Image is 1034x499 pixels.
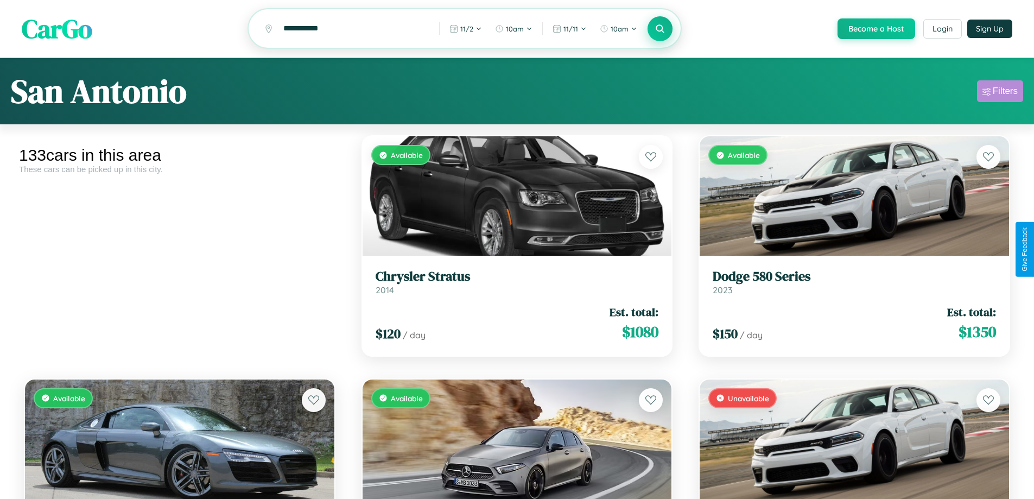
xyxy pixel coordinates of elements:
[460,24,473,33] span: 11 / 2
[22,11,92,47] span: CarGo
[376,285,394,295] span: 2014
[728,150,760,160] span: Available
[1021,228,1029,271] div: Give Feedback
[959,321,996,343] span: $ 1350
[838,18,915,39] button: Become a Host
[713,269,996,285] h3: Dodge 580 Series
[977,80,1023,102] button: Filters
[740,330,763,340] span: / day
[923,19,962,39] button: Login
[506,24,524,33] span: 10am
[728,394,769,403] span: Unavailable
[713,269,996,295] a: Dodge 580 Series2023
[993,86,1018,97] div: Filters
[376,325,401,343] span: $ 120
[19,146,340,165] div: 133 cars in this area
[947,304,996,320] span: Est. total:
[967,20,1012,38] button: Sign Up
[444,20,487,37] button: 11/2
[376,269,659,295] a: Chrysler Stratus2014
[713,325,738,343] span: $ 150
[713,285,732,295] span: 2023
[403,330,426,340] span: / day
[611,24,629,33] span: 10am
[391,394,423,403] span: Available
[376,269,659,285] h3: Chrysler Stratus
[11,69,187,113] h1: San Antonio
[490,20,538,37] button: 10am
[547,20,592,37] button: 11/11
[610,304,658,320] span: Est. total:
[594,20,643,37] button: 10am
[53,394,85,403] span: Available
[622,321,658,343] span: $ 1080
[391,150,423,160] span: Available
[19,165,340,174] div: These cars can be picked up in this city.
[563,24,578,33] span: 11 / 11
